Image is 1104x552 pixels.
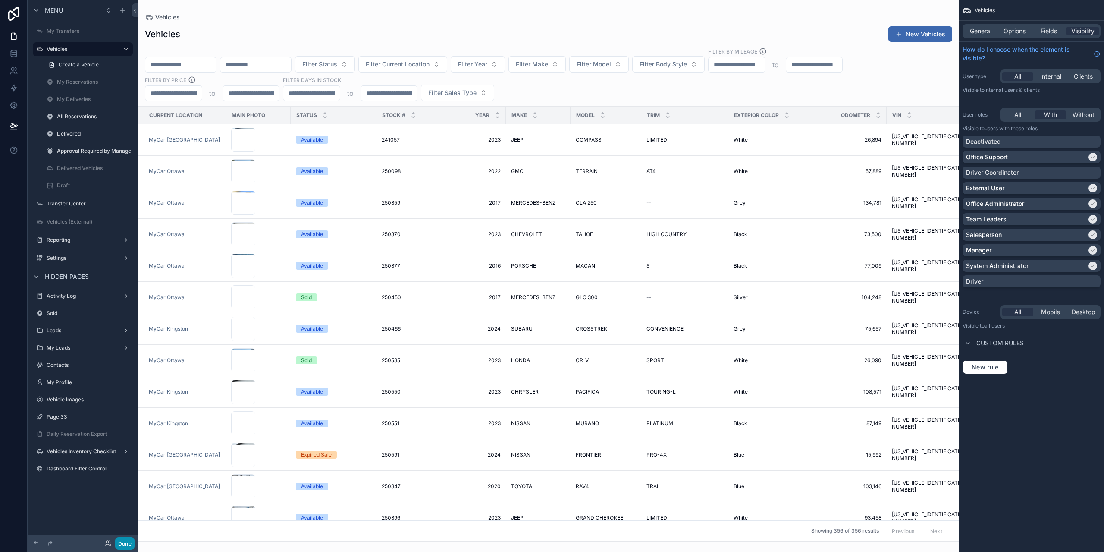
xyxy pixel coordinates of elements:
a: Page 33 [33,410,133,424]
span: Options [1004,27,1026,35]
span: New rule [968,363,1002,371]
label: Daily Reservation Export [47,431,131,438]
a: Transfer Center [33,197,133,211]
span: All [1014,110,1021,119]
label: Vehicles Inventory Checklist [47,448,119,455]
span: Mobile [1041,308,1060,316]
span: Users with these roles [985,125,1038,132]
span: Make [511,112,527,119]
a: Approval Required by Manager [43,144,133,158]
a: Sold [33,306,133,320]
p: Visible to [963,322,1101,329]
a: Vehicle Images [33,393,133,407]
a: How do I choose when the element is visible? [963,45,1101,63]
span: Hidden pages [45,272,89,281]
span: Current Location [149,112,202,119]
span: Menu [45,6,63,15]
span: all users [985,322,1005,329]
a: My Deliveries [43,92,133,106]
span: Stock # [382,112,405,119]
label: Draft [57,182,131,189]
span: Main Photo [232,112,265,119]
p: Office Support [966,153,1008,161]
span: Create a Vehicle [59,61,99,68]
p: Manager [966,246,991,255]
span: VIN [892,112,901,119]
a: My Profile [33,375,133,389]
label: Delivered Vehicles [57,165,131,172]
label: My Transfers [47,28,131,35]
label: Reporting [47,237,119,243]
a: Activity Log [33,289,133,303]
a: Dashboard Filter Control [33,462,133,476]
span: Exterior Color [734,112,779,119]
p: Driver Coordinator [966,168,1019,177]
label: Contacts [47,362,131,369]
a: Vehicles Inventory Checklist [33,445,133,458]
label: User roles [963,111,997,118]
a: Create a Vehicle [43,58,133,72]
a: Contacts [33,358,133,372]
span: Model [576,112,595,119]
label: Vehicle Images [47,396,131,403]
span: Vehicles [975,7,995,14]
span: All [1014,308,1021,316]
label: My Reservations [57,79,131,85]
a: All Reservations [43,110,133,123]
span: Clients [1074,72,1093,81]
p: Visible to [963,87,1101,94]
span: Trim [647,112,660,119]
label: Approval Required by Manager [57,148,133,155]
a: Vehicles [33,42,133,56]
button: Done [115,537,135,550]
p: Deactivated [966,137,1001,146]
button: New rule [963,360,1008,374]
span: Internal [1040,72,1061,81]
p: Salesperson [966,230,1002,239]
label: Dashboard Filter Control [47,465,131,472]
label: Device [963,309,997,315]
span: With [1044,110,1057,119]
p: Visible to [963,125,1101,132]
span: Visibility [1071,27,1095,35]
label: Settings [47,255,119,262]
a: My Transfers [33,24,133,38]
span: Without [1073,110,1095,119]
a: Leads [33,324,133,338]
span: Custom rules [976,339,1024,347]
p: Office Administrator [966,199,1024,208]
span: How do I choose when the element is visible? [963,45,1090,63]
p: System Administrator [966,262,1029,270]
span: Odometer [841,112,870,119]
label: Page 33 [47,413,131,420]
span: All [1014,72,1021,81]
span: Fields [1041,27,1057,35]
label: Leads [47,327,119,334]
label: My Deliveries [57,96,131,103]
a: Delivered Vehicles [43,161,133,175]
span: Internal users & clients [985,87,1040,93]
a: Draft [43,179,133,192]
a: My Reservations [43,75,133,89]
a: Daily Reservation Export [33,427,133,441]
label: Vehicles [47,46,116,53]
span: General [970,27,991,35]
a: Settings [33,251,133,265]
label: Vehicles (External) [47,218,131,225]
p: Driver [966,277,983,286]
span: Showing 356 of 356 results [811,528,879,535]
label: User type [963,73,997,80]
label: Sold [47,310,131,317]
label: All Reservations [57,113,131,120]
a: My Leads [33,341,133,355]
p: Team Leaders [966,215,1007,224]
label: Transfer Center [47,200,131,207]
span: Desktop [1072,308,1095,316]
label: Activity Log [47,293,119,300]
p: External User [966,184,1004,192]
a: Delivered [43,127,133,141]
a: Vehicles (External) [33,215,133,229]
label: My Profile [47,379,131,386]
a: Reporting [33,233,133,247]
span: Status [296,112,317,119]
